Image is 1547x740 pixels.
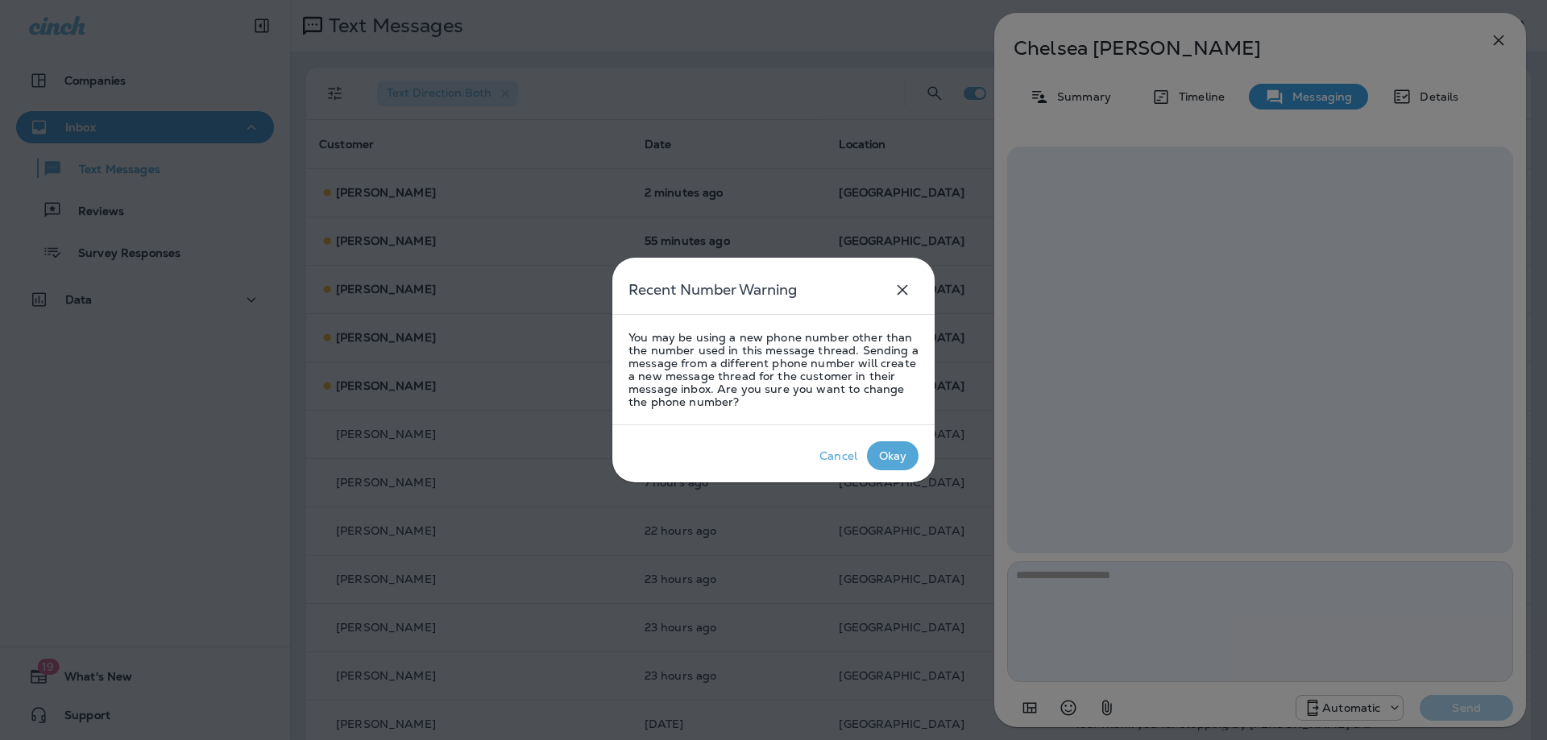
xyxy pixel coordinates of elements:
[810,441,867,470] button: Cancel
[628,331,919,408] p: You may be using a new phone number other than the number used in this message thread. Sending a ...
[819,449,857,462] div: Cancel
[867,441,919,470] button: Okay
[886,274,919,306] button: close
[879,449,907,462] div: Okay
[628,277,797,303] h5: Recent Number Warning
